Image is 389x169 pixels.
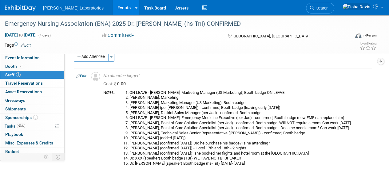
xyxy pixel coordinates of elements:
[0,139,64,147] a: Misc. Expenses & Credits
[0,54,64,62] a: Event Information
[314,6,328,10] span: Search
[129,115,370,121] li: ON LEAVE - [PERSON_NAME], Emergency Medicine Executive (per Jad) - confirmed; Booth badge (new EM...
[5,149,19,154] span: Budget
[16,72,21,77] span: 1
[5,81,43,86] span: Travel Reservations
[0,96,64,105] a: Giveaways
[129,100,370,106] li: [PERSON_NAME], Marketing Manager (US Marketing); Booth badge
[76,74,86,78] a: Edit
[129,121,370,126] li: [PERSON_NAME], Point of Care Solution Specialist (per Jad) - confirmed; Booth badge. Will NOT req...
[103,90,115,95] div: Notes:
[5,55,40,60] span: Event Information
[129,136,370,141] li: [PERSON_NAME] (added [DATE])
[43,6,104,10] span: [PERSON_NAME] Laboratories
[5,106,26,111] span: Shipments
[18,33,24,37] span: to
[129,161,370,166] li: Dr. [PERSON_NAME] (speaker) Booth badge (hs-TnI) [DATE]-[DATE]
[21,43,31,48] a: Edit
[5,32,37,38] span: [DATE] [DATE]
[103,81,128,86] span: 0.00
[100,32,137,39] button: Committed
[129,105,370,110] li: [PERSON_NAME] (per [PERSON_NAME]) - confirmed; Booth badge (leaving early [DATE])
[342,3,371,10] img: Tisha Davis
[0,122,64,130] a: Tasks93%
[17,124,25,128] span: 93%
[41,153,52,161] td: Personalize Event Tab Strip
[3,18,345,29] div: Emergency Nursing Association (ENA) 2025 Dr. [PERSON_NAME] (hs-TnI) CONFIRMED
[129,151,370,156] li: [PERSON_NAME] (confirmed [DATE]); she booked her flights and hotel room at the [GEOGRAPHIC_DATA]
[5,72,21,77] span: Staff
[5,132,23,137] span: Playbook
[0,71,64,79] a: Staff1
[129,125,370,131] li: [PERSON_NAME], Point of Care Solution Specialist (per Jad) - confirmed; Booth badge - Does he nee...
[362,33,377,38] div: In-Person
[129,90,370,95] li: ON LEAVE - [PERSON_NAME], Marketing Manager (US Marketing); Booth badge ON LEAVE
[0,113,64,122] a: Sponsorships3
[91,72,100,81] img: Unassigned-User-Icon.png
[5,115,38,120] span: Sponsorships
[103,81,117,86] span: Cost: $
[355,33,361,38] img: Format-Inperson.png
[0,105,64,113] a: Shipments
[0,88,64,96] a: Asset Reservations
[129,156,370,161] li: Dr. XXX (speaker) Booth badge (TBI) WE HAVE NO TBI SPEAKER
[129,95,370,100] li: [PERSON_NAME], Marketing
[5,5,36,11] img: ExhibitDay
[129,146,370,151] li: [PERSON_NAME] (confirmed [DATE]) - Hotel 17th and 18th - 2 nights
[103,73,370,79] div: No attendee tagged
[0,79,64,87] a: Travel Reservations
[0,148,64,156] a: Budget
[129,141,370,146] li: [PERSON_NAME] (confirmed [DATE]) Did he purchase his badge? Is he attending?
[38,33,51,37] span: (4 days)
[5,98,25,103] span: Giveaways
[129,110,370,116] li: [PERSON_NAME], District Sales Manager (per Jad) - confirmed; Booth badge
[5,140,53,145] span: Misc. Expenses & Credits
[322,32,377,41] div: Event Format
[5,64,24,69] span: Booth
[74,52,109,62] button: Add Attendee
[20,64,23,68] i: Booth reservation complete
[0,62,64,71] a: Booth
[33,115,38,120] span: 3
[52,153,65,161] td: Toggle Event Tabs
[129,131,370,136] li: [PERSON_NAME], Technical Sales Senior Representative ([PERSON_NAME]) - confirmed; Booth badge
[5,89,42,94] span: Asset Reservations
[232,34,309,38] span: [GEOGRAPHIC_DATA], [GEOGRAPHIC_DATA]
[5,42,31,48] td: Tags
[5,124,25,129] span: Tasks
[360,42,376,45] div: Event Rating
[306,3,334,13] a: Search
[0,130,64,139] a: Playbook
